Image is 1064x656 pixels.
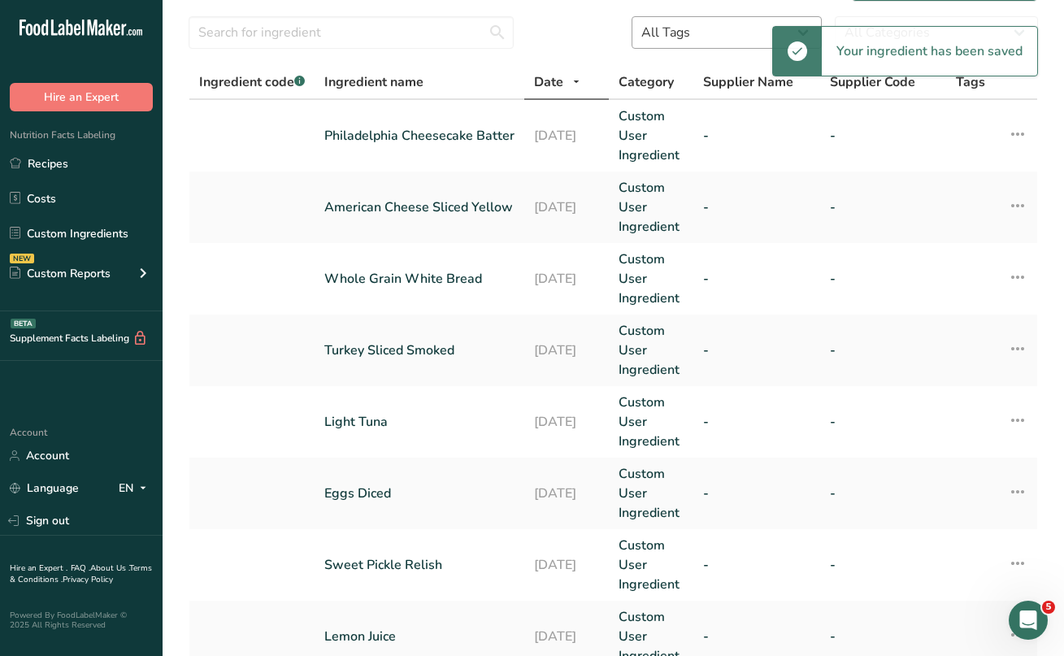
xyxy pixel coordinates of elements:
button: Hire an Expert [10,83,153,111]
span: 5 [1042,601,1055,614]
a: - [703,412,810,432]
a: - [830,126,936,146]
a: Sweet Pickle Relish [324,555,515,575]
span: Tags [956,72,985,92]
a: [DATE] [534,555,599,575]
div: Powered By FoodLabelMaker © 2025 All Rights Reserved [10,610,153,630]
span: Supplier Name [703,72,793,92]
a: - [703,198,810,217]
a: - [703,341,810,360]
a: Turkey Sliced Smoked [324,341,515,360]
a: [DATE] [534,269,599,289]
a: Language [10,474,79,502]
a: [DATE] [534,341,599,360]
a: FAQ . [71,563,90,574]
a: Custom User Ingredient [619,464,684,523]
a: [DATE] [534,484,599,503]
a: American Cheese Sliced Yellow [324,198,515,217]
a: - [830,341,936,360]
a: Eggs Diced [324,484,515,503]
div: Your ingredient has been saved [822,27,1037,76]
a: - [703,126,810,146]
a: - [830,269,936,289]
span: Ingredient code [199,73,305,91]
a: - [830,198,936,217]
a: - [830,412,936,432]
a: Terms & Conditions . [10,563,152,585]
a: About Us . [90,563,129,574]
a: Lemon Juice [324,627,515,646]
a: - [830,484,936,503]
a: [DATE] [534,412,599,432]
a: - [703,484,810,503]
span: Ingredient name [324,72,423,92]
a: Custom User Ingredient [619,321,684,380]
a: Custom User Ingredient [619,250,684,308]
a: Light Tuna [324,412,515,432]
a: - [703,555,810,575]
a: Hire an Expert . [10,563,67,574]
a: Whole Grain White Bread [324,269,515,289]
div: EN [119,479,153,498]
a: [DATE] [534,126,599,146]
span: Category [619,72,674,92]
a: Custom User Ingredient [619,536,684,594]
a: Custom User Ingredient [619,178,684,237]
span: Supplier Code [830,72,915,92]
span: Date [534,72,563,92]
div: BETA [11,319,36,328]
div: Custom Reports [10,265,111,282]
a: - [830,627,936,646]
iframe: Intercom live chat [1009,601,1048,640]
a: Philadelphia Cheesecake Batter [324,126,515,146]
div: NEW [10,254,34,263]
input: Search for ingredient [189,16,514,49]
a: - [830,555,936,575]
a: Custom User Ingredient [619,106,684,165]
a: - [703,269,810,289]
a: [DATE] [534,198,599,217]
a: - [703,627,810,646]
a: Custom User Ingredient [619,393,684,451]
a: [DATE] [534,627,599,646]
a: Privacy Policy [63,574,113,585]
